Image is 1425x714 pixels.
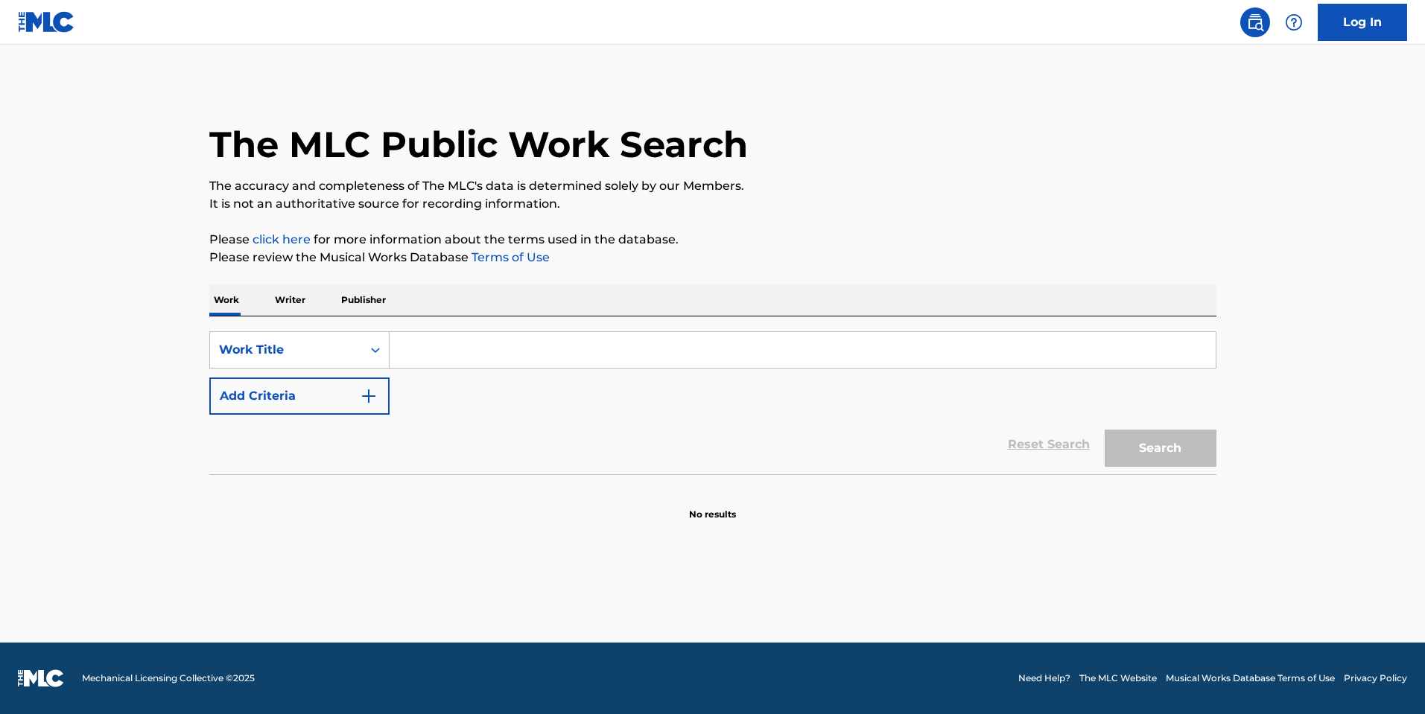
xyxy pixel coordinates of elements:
img: 9d2ae6d4665cec9f34b9.svg [360,387,378,405]
a: click here [253,232,311,246]
div: Work Title [219,341,353,359]
p: Please review the Musical Works Database [209,249,1216,267]
img: search [1246,13,1264,31]
p: Work [209,284,244,316]
img: logo [18,669,64,687]
p: The accuracy and completeness of The MLC's data is determined solely by our Members. [209,177,1216,195]
a: Musical Works Database Terms of Use [1166,672,1335,685]
form: Search Form [209,331,1216,474]
p: No results [689,490,736,521]
a: Need Help? [1018,672,1070,685]
button: Add Criteria [209,377,390,415]
p: Writer [270,284,310,316]
a: The MLC Website [1079,672,1157,685]
p: Publisher [337,284,390,316]
a: Log In [1318,4,1407,41]
a: Privacy Policy [1344,672,1407,685]
a: Terms of Use [469,250,550,264]
h1: The MLC Public Work Search [209,122,748,167]
img: MLC Logo [18,11,75,33]
span: Mechanical Licensing Collective © 2025 [82,672,255,685]
iframe: Chat Widget [1351,643,1425,714]
p: Please for more information about the terms used in the database. [209,231,1216,249]
a: Public Search [1240,7,1270,37]
p: It is not an authoritative source for recording information. [209,195,1216,213]
img: help [1285,13,1303,31]
div: Help [1279,7,1309,37]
